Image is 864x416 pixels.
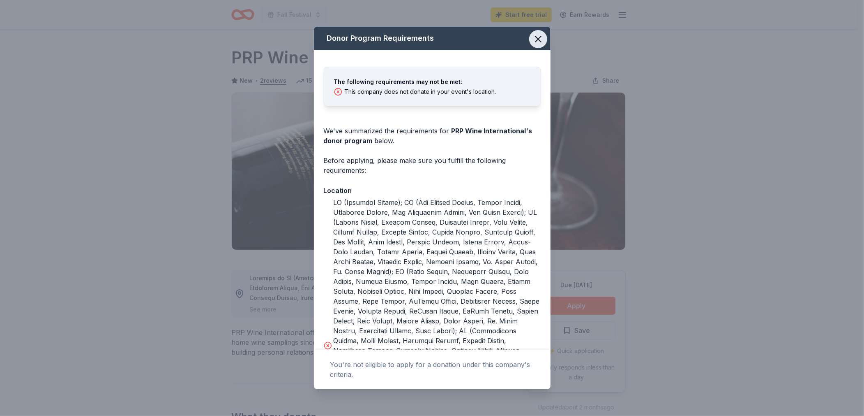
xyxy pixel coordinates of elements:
[330,360,534,379] div: You're not eligible to apply for a donation under this company's criteria.
[314,27,551,50] div: Donor Program Requirements
[324,185,541,196] div: Location
[345,88,496,95] div: This company does not donate in your event's location.
[324,126,541,146] div: We've summarized the requirements for below.
[324,156,541,175] div: Before applying, please make sure you fulfill the following requirements:
[334,77,530,87] div: The following requirements may not be met:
